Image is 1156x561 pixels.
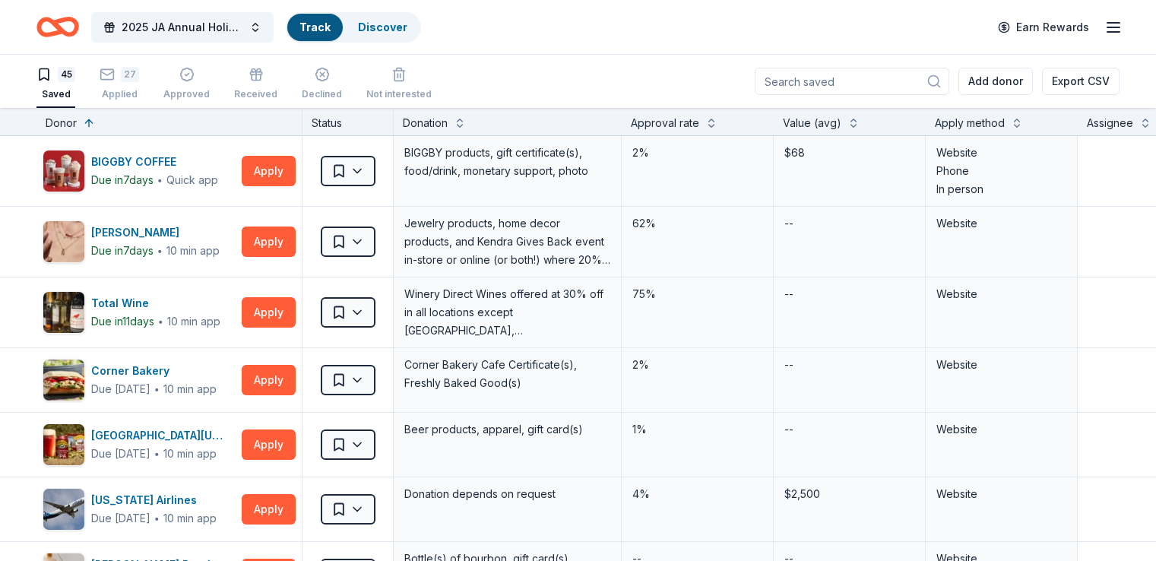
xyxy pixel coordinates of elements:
[403,213,612,271] div: Jewelry products, home decor products, and Kendra Gives Back event in-store or online (or both!) ...
[154,382,160,395] span: ∙
[242,297,296,328] button: Apply
[631,142,764,163] div: 2%
[783,354,795,376] div: --
[43,221,84,262] img: Image for Kendra Scott
[783,213,795,234] div: --
[936,285,1066,303] div: Website
[366,61,432,108] button: Not interested
[91,362,217,380] div: Corner Bakery
[989,14,1098,41] a: Earn Rewards
[91,445,150,463] div: Due [DATE]
[154,447,160,460] span: ∙
[403,114,448,132] div: Donation
[163,511,217,526] div: 10 min app
[43,360,84,401] img: Image for Corner Bakery
[157,244,163,257] span: ∙
[91,426,236,445] div: [GEOGRAPHIC_DATA][US_STATE]
[36,61,75,108] button: 45Saved
[302,61,342,108] button: Declined
[234,61,277,108] button: Received
[403,354,612,394] div: Corner Bakery Cafe Certificate(s), Freshly Baked Good(s)
[936,420,1066,439] div: Website
[1042,68,1120,95] button: Export CSV
[46,114,77,132] div: Donor
[302,88,342,100] div: Declined
[286,12,421,43] button: TrackDiscover
[163,446,217,461] div: 10 min app
[43,292,84,333] img: Image for Total Wine
[783,114,841,132] div: Value (avg)
[403,142,612,182] div: BIGGBY products, gift certificate(s), food/drink, monetary support, photo
[403,284,612,341] div: Winery Direct Wines offered at 30% off in all locations except [GEOGRAPHIC_DATA], [GEOGRAPHIC_DAT...
[783,483,916,505] div: $2,500
[631,213,764,234] div: 62%
[100,88,139,100] div: Applied
[121,67,139,82] div: 27
[631,284,764,305] div: 75%
[43,488,236,531] button: Image for Alaska Airlines[US_STATE] AirlinesDue [DATE]∙10 min app
[358,21,407,33] a: Discover
[58,67,75,82] div: 45
[631,354,764,376] div: 2%
[242,365,296,395] button: Apply
[43,291,236,334] button: Image for Total WineTotal WineDue in11days∙10 min app
[299,21,331,33] a: Track
[100,61,139,108] button: 27Applied
[36,88,75,100] div: Saved
[366,88,432,100] div: Not interested
[783,419,795,440] div: --
[936,356,1066,374] div: Website
[157,173,163,186] span: ∙
[154,512,160,525] span: ∙
[91,171,154,189] div: Due in 7 days
[166,243,220,258] div: 10 min app
[631,114,699,132] div: Approval rate
[43,151,84,192] img: Image for BIGGBY COFFEE
[91,242,154,260] div: Due in 7 days
[43,424,84,465] img: Image for Sierra Nevada
[91,12,274,43] button: 2025 JA Annual Holiday Auction
[91,294,220,312] div: Total Wine
[936,180,1066,198] div: In person
[1087,114,1133,132] div: Assignee
[157,315,164,328] span: ∙
[163,61,210,108] button: Approved
[302,108,394,135] div: Status
[936,485,1066,503] div: Website
[958,68,1033,95] button: Add donor
[631,483,764,505] div: 4%
[91,509,150,528] div: Due [DATE]
[242,494,296,525] button: Apply
[43,359,236,401] button: Image for Corner BakeryCorner BakeryDue [DATE]∙10 min app
[403,483,612,505] div: Donation depends on request
[935,114,1005,132] div: Apply method
[91,380,150,398] div: Due [DATE]
[242,227,296,257] button: Apply
[167,314,220,329] div: 10 min app
[936,214,1066,233] div: Website
[91,312,154,331] div: Due in 11 days
[91,153,218,171] div: BIGGBY COFFEE
[242,156,296,186] button: Apply
[166,173,218,188] div: Quick app
[163,88,210,100] div: Approved
[91,491,217,509] div: [US_STATE] Airlines
[43,489,84,530] img: Image for Alaska Airlines
[242,429,296,460] button: Apply
[783,142,916,163] div: $68
[36,9,79,45] a: Home
[755,68,949,95] input: Search saved
[122,18,243,36] span: 2025 JA Annual Holiday Auction
[403,419,612,440] div: Beer products, apparel, gift card(s)
[936,162,1066,180] div: Phone
[783,284,795,305] div: --
[631,419,764,440] div: 1%
[936,144,1066,162] div: Website
[43,150,236,192] button: Image for BIGGBY COFFEEBIGGBY COFFEEDue in7days∙Quick app
[43,220,236,263] button: Image for Kendra Scott[PERSON_NAME]Due in7days∙10 min app
[163,382,217,397] div: 10 min app
[43,423,236,466] button: Image for Sierra Nevada[GEOGRAPHIC_DATA][US_STATE]Due [DATE]∙10 min app
[234,88,277,100] div: Received
[91,223,220,242] div: [PERSON_NAME]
